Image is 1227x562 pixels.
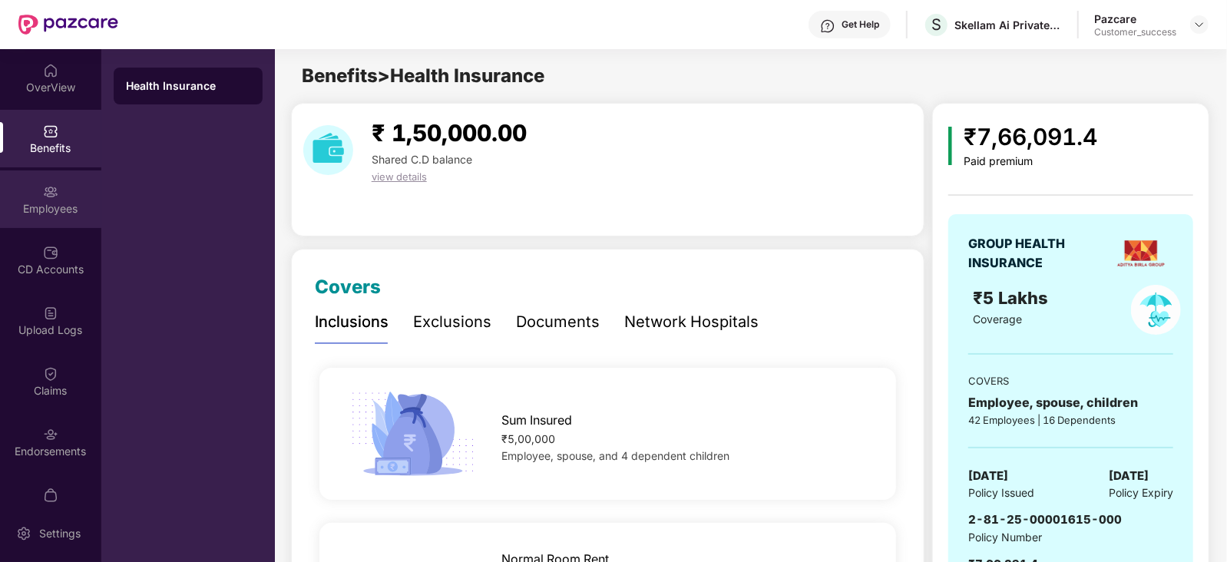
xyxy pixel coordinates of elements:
[1114,226,1168,280] img: insurerLogo
[43,184,58,200] img: svg+xml;base64,PHN2ZyBpZD0iRW1wbG95ZWVzIiB4bWxucz0iaHR0cDovL3d3dy53My5vcmcvMjAwMC9zdmciIHdpZHRoPS...
[968,531,1042,544] span: Policy Number
[302,64,544,87] span: Benefits > Health Insurance
[968,412,1173,428] div: 42 Employees | 16 Dependents
[18,15,118,35] img: New Pazcare Logo
[964,119,1098,155] div: ₹7,66,091.4
[413,310,491,334] div: Exclusions
[43,245,58,260] img: svg+xml;base64,PHN2ZyBpZD0iQ0RfQWNjb3VudHMiIGRhdGEtbmFtZT0iQ0QgQWNjb3VudHMiIHhtbG5zPSJodHRwOi8vd3...
[968,393,1173,412] div: Employee, spouse, children
[43,366,58,382] img: svg+xml;base64,PHN2ZyBpZD0iQ2xhaW0iIHhtbG5zPSJodHRwOi8vd3d3LnczLm9yZy8yMDAwL3N2ZyIgd2lkdGg9IjIwIi...
[43,306,58,321] img: svg+xml;base64,PHN2ZyBpZD0iVXBsb2FkX0xvZ3MiIGRhdGEtbmFtZT0iVXBsb2FkIExvZ3MiIHhtbG5zPSJodHRwOi8vd3...
[43,124,58,139] img: svg+xml;base64,PHN2ZyBpZD0iQmVuZWZpdHMiIHhtbG5zPSJodHRwOi8vd3d3LnczLm9yZy8yMDAwL3N2ZyIgd2lkdGg9Ij...
[820,18,835,34] img: svg+xml;base64,PHN2ZyBpZD0iSGVscC0zMngzMiIgeG1sbnM9Imh0dHA6Ly93d3cudzMub3JnLzIwMDAvc3ZnIiB3aWR0aD...
[502,431,871,448] div: ₹5,00,000
[1109,484,1173,501] span: Policy Expiry
[1131,285,1181,335] img: policyIcon
[954,18,1062,32] div: Skellam Ai Private Limited
[948,127,952,165] img: icon
[303,125,353,175] img: download
[35,526,85,541] div: Settings
[968,234,1103,273] div: GROUP HEALTH INSURANCE
[502,449,730,462] span: Employee, spouse, and 4 dependent children
[43,427,58,442] img: svg+xml;base64,PHN2ZyBpZD0iRW5kb3JzZW1lbnRzIiB4bWxucz0iaHR0cDovL3d3dy53My5vcmcvMjAwMC9zdmciIHdpZH...
[973,288,1053,308] span: ₹5 Lakhs
[624,310,759,334] div: Network Hospitals
[16,526,31,541] img: svg+xml;base64,PHN2ZyBpZD0iU2V0dGluZy0yMHgyMCIgeG1sbnM9Imh0dHA6Ly93d3cudzMub3JnLzIwMDAvc3ZnIiB3aW...
[842,18,879,31] div: Get Help
[1193,18,1206,31] img: svg+xml;base64,PHN2ZyBpZD0iRHJvcGRvd24tMzJ4MzIiIHhtbG5zPSJodHRwOi8vd3d3LnczLm9yZy8yMDAwL3N2ZyIgd2...
[516,310,600,334] div: Documents
[372,119,527,147] span: ₹ 1,50,000.00
[931,15,941,34] span: S
[346,387,481,481] img: icon
[126,78,250,94] div: Health Insurance
[973,312,1022,326] span: Coverage
[43,63,58,78] img: svg+xml;base64,PHN2ZyBpZD0iSG9tZSIgeG1sbnM9Imh0dHA6Ly93d3cudzMub3JnLzIwMDAvc3ZnIiB3aWR0aD0iMjAiIG...
[1109,467,1149,485] span: [DATE]
[968,512,1122,527] span: 2-81-25-00001615-000
[968,467,1008,485] span: [DATE]
[968,484,1034,501] span: Policy Issued
[964,155,1098,168] div: Paid premium
[968,373,1173,388] div: COVERS
[372,153,472,166] span: Shared C.D balance
[315,276,381,298] span: Covers
[372,170,427,183] span: view details
[43,488,58,503] img: svg+xml;base64,PHN2ZyBpZD0iTXlfT3JkZXJzIiBkYXRhLW5hbWU9Ik15IE9yZGVycyIgeG1sbnM9Imh0dHA6Ly93d3cudz...
[315,310,389,334] div: Inclusions
[1094,12,1176,26] div: Pazcare
[1094,26,1176,38] div: Customer_success
[502,411,573,430] span: Sum Insured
